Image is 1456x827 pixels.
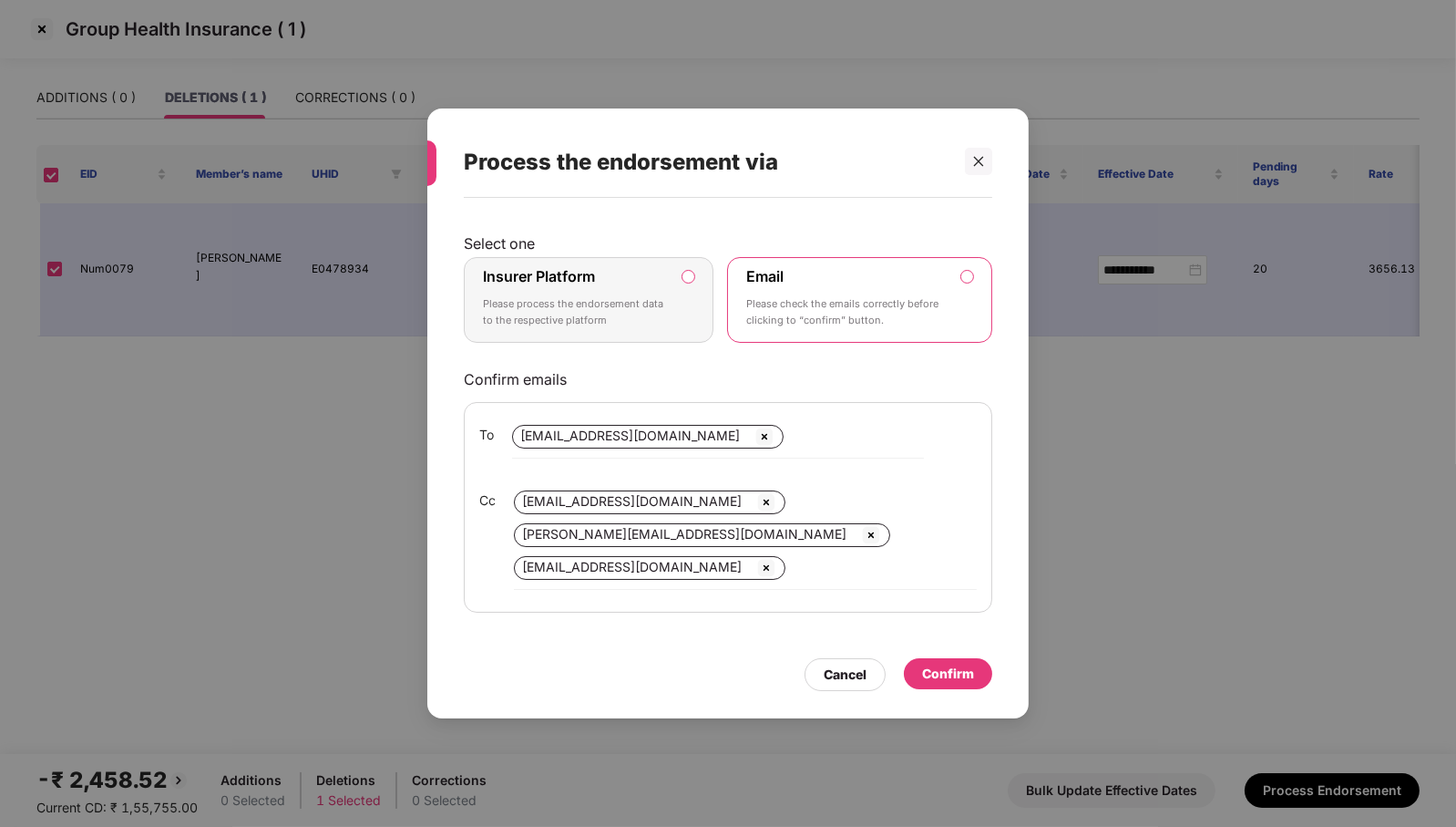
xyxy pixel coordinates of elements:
[824,665,866,685] div: Cancel
[682,271,694,283] input: Insurer PlatformPlease process the endorsement data to the respective platform
[522,526,846,542] span: [PERSON_NAME][EMAIL_ADDRESS][DOMAIN_NAME]
[479,425,494,445] span: To
[961,271,973,283] input: EmailPlease check the emails correctly before clicking to “confirm” button.
[922,664,974,684] div: Confirm
[483,267,595,285] label: Insurer Platform
[755,557,777,579] img: svg+xml;base64,PHN2ZyBpZD0iQ3Jvc3MtMzJ4MzIiIHhtbG5zPSJodHRwOi8vd3d3LnczLm9yZy8yMDAwL3N2ZyIgd2lkdG...
[464,234,992,253] p: Select one
[464,127,948,198] div: Process the endorsement via
[754,426,775,448] img: svg+xml;base64,PHN2ZyBpZD0iQ3Jvc3MtMzJ4MzIiIHhtbG5zPSJodHRwOi8vd3d3LnczLm9yZy8yMDAwL3N2ZyIgd2lkdG...
[464,370,992,388] p: Confirm emails
[860,524,882,546] img: svg+xml;base64,PHN2ZyBpZD0iQ3Jvc3MtMzJ4MzIiIHhtbG5zPSJodHRwOi8vd3d3LnczLm9yZy8yMDAwL3N2ZyIgd2lkdG...
[746,267,784,285] label: Email
[755,491,777,513] img: svg+xml;base64,PHN2ZyBpZD0iQ3Jvc3MtMzJ4MzIiIHhtbG5zPSJodHRwOi8vd3d3LnczLm9yZy8yMDAwL3N2ZyIgd2lkdG...
[520,428,740,443] span: [EMAIL_ADDRESS][DOMAIN_NAME]
[479,491,496,511] span: Cc
[522,559,742,574] span: [EMAIL_ADDRESS][DOMAIN_NAME]
[483,296,669,328] p: Please process the endorsement data to the respective platform
[972,155,985,168] span: close
[522,493,742,509] span: [EMAIL_ADDRESS][DOMAIN_NAME]
[746,296,948,328] p: Please check the emails correctly before clicking to “confirm” button.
